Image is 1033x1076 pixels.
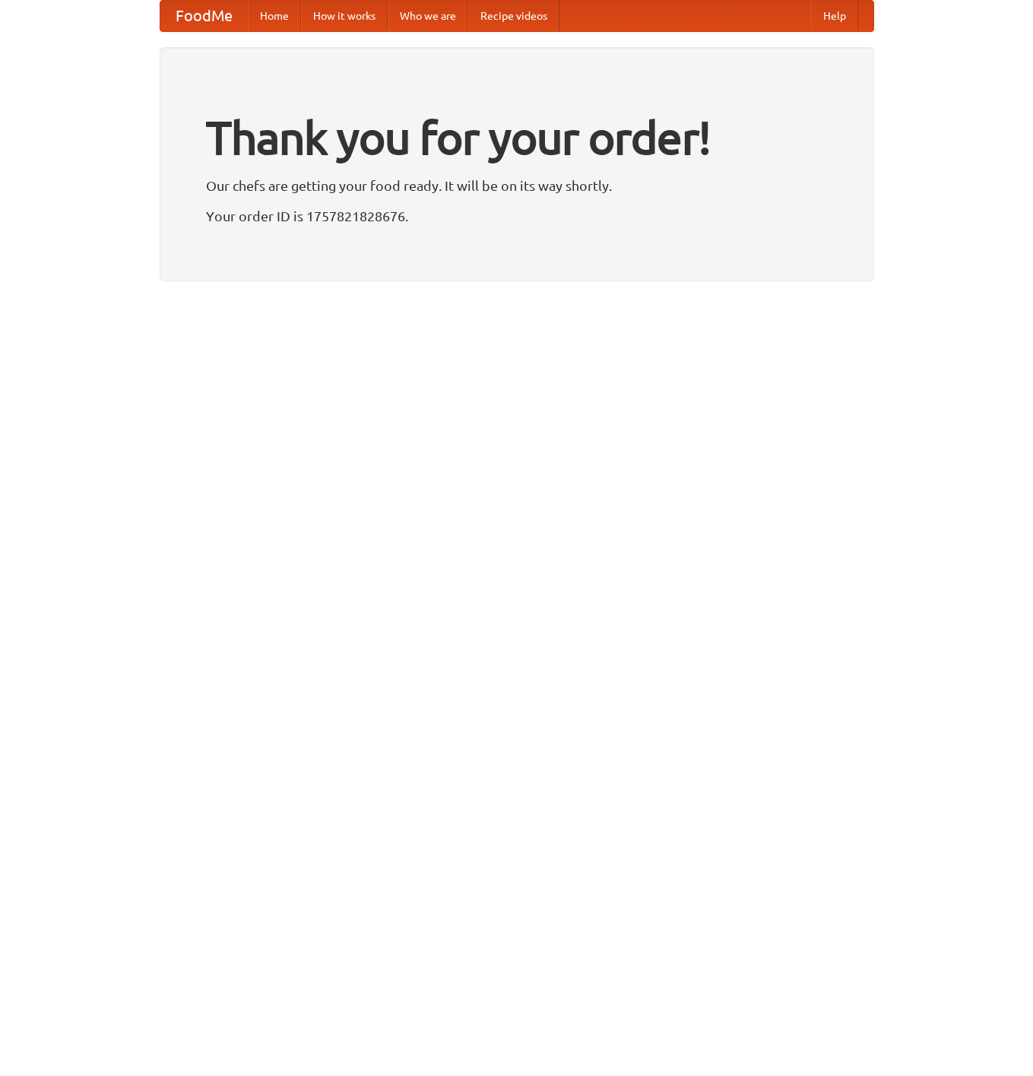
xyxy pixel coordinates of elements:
a: Recipe videos [468,1,559,31]
a: FoodMe [160,1,248,31]
a: How it works [301,1,388,31]
a: Home [248,1,301,31]
p: Our chefs are getting your food ready. It will be on its way shortly. [206,174,828,197]
a: Help [811,1,858,31]
a: Who we are [388,1,468,31]
p: Your order ID is 1757821828676. [206,205,828,227]
h1: Thank you for your order! [206,101,828,174]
